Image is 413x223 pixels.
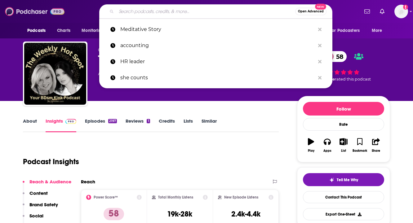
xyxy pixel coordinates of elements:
[23,118,37,132] a: About
[319,134,335,156] button: Apps
[99,37,332,54] a: accounting
[167,209,192,219] h3: 19k-28k
[341,149,346,153] div: List
[303,191,384,203] a: Contact This Podcast
[367,25,390,37] button: open menu
[184,118,193,132] a: Lists
[120,70,315,86] p: she counts
[308,149,314,153] div: Play
[99,54,332,70] a: HR leader
[329,177,334,182] img: tell me why sparkle
[23,25,54,37] button: open menu
[29,202,58,208] p: Brand Safety
[99,70,332,86] a: she counts
[46,118,76,132] a: InsightsPodchaser Pro
[99,4,332,19] div: Search podcasts, credits, & more...
[224,195,258,199] h2: New Episode Listens
[303,173,384,186] button: tell me why sparkleTell Me Why
[368,134,384,156] button: Share
[81,179,95,185] h2: Reach
[159,118,175,132] a: Credits
[315,4,326,10] span: New
[330,26,360,35] span: For Podcasters
[377,6,387,17] a: Show notifications dropdown
[120,37,315,54] p: accounting
[335,77,371,81] span: rated this podcast
[372,26,382,35] span: More
[394,5,408,18] button: Show profile menu
[298,10,324,13] span: Open Advanced
[23,157,79,166] h1: Podcast Insights
[23,179,71,190] button: Reach & Audience
[116,7,295,16] input: Search podcasts, credits, & more...
[99,21,332,37] a: Meditative Story
[98,70,209,77] div: A weekly podcast
[82,26,104,35] span: Monitoring
[303,134,319,156] button: Play
[23,202,58,213] button: Brand Safety
[303,208,384,220] button: Export One-Sheet
[295,8,326,15] button: Open AdvancedNew
[29,213,43,219] p: Social
[330,51,347,62] span: 58
[29,179,71,185] p: Reach & Audience
[65,119,76,124] img: Podchaser Pro
[23,190,48,202] button: Content
[108,119,117,123] div: 2197
[29,190,48,196] p: Content
[362,6,372,17] a: Show notifications dropdown
[303,102,384,116] button: Follow
[231,209,260,219] h3: 2.4k-4.4k
[403,5,408,10] svg: Add a profile image
[27,26,46,35] span: Podcasts
[5,6,64,17] img: Podchaser - Follow, Share and Rate Podcasts
[57,26,70,35] span: Charts
[120,54,315,70] p: HR leader
[335,134,352,156] button: List
[394,5,408,18] span: Logged in as AparnaKulkarni
[77,25,112,37] button: open menu
[337,177,358,182] span: Tell Me Why
[147,119,150,123] div: 1
[120,21,315,37] p: Meditative Story
[303,118,384,131] div: Rate
[202,118,217,132] a: Similar
[158,195,193,199] h2: Total Monthly Listens
[324,51,347,62] a: 58
[353,149,367,153] div: Bookmark
[104,208,124,220] p: 58
[394,5,408,18] img: User Profile
[53,25,74,37] a: Charts
[372,149,380,153] div: Share
[98,47,127,53] span: Cock Radio
[126,118,150,132] a: Reviews1
[326,25,369,37] button: open menu
[323,149,331,153] div: Apps
[94,195,118,199] h2: Power Score™
[85,118,117,132] a: Episodes2197
[24,43,86,105] img: The Weekly Hot Spot
[352,134,368,156] button: Bookmark
[297,47,390,85] div: 58 3 peoplerated this podcast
